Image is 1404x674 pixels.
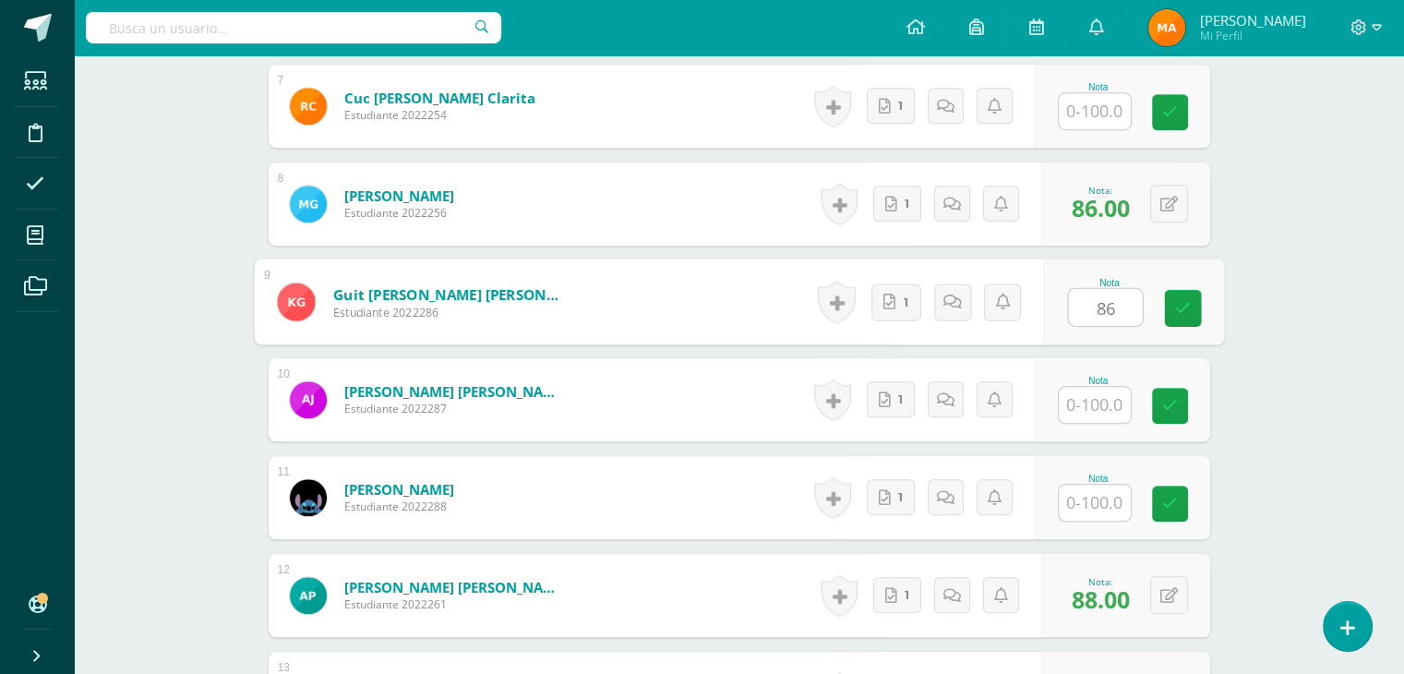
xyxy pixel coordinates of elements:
a: [PERSON_NAME] [PERSON_NAME] [344,578,566,596]
span: 1 [898,89,903,123]
div: Nota: [1072,184,1130,197]
div: Nota: [1072,575,1130,588]
span: Estudiante 2022286 [332,304,560,320]
img: ee729aa21c8deac0c8a807618111bda8.png [290,186,327,223]
div: Nota [1058,474,1139,484]
span: 1 [905,187,909,221]
div: Nota [1058,82,1139,92]
a: 1 [867,479,915,515]
span: Mi Perfil [1199,28,1305,43]
input: 0-100.0 [1068,289,1142,326]
span: 86.00 [1072,192,1130,223]
span: Estudiante 2022287 [344,401,566,416]
a: 1 [870,283,920,320]
a: [PERSON_NAME] [344,187,454,205]
input: Busca un usuario... [86,12,501,43]
span: [PERSON_NAME] [1199,11,1305,30]
img: 16dbf630ebc2ed5c490ee54726b3959b.png [290,577,327,614]
img: 565eb8fe141c821303dd76317c364fa8.png [290,479,327,516]
a: 1 [867,381,915,417]
a: [PERSON_NAME] [344,480,454,499]
span: Estudiante 2022256 [344,205,454,221]
span: Estudiante 2022254 [344,107,535,123]
input: 0-100.0 [1059,485,1131,521]
input: 0-100.0 [1059,93,1131,129]
span: 1 [905,578,909,612]
span: 88.00 [1072,584,1130,615]
a: Guit [PERSON_NAME] [PERSON_NAME] [332,284,560,304]
span: 1 [898,480,903,514]
img: 5d98c8432932463505bd6846e15a9a15.png [1148,9,1185,46]
a: 1 [867,88,915,124]
span: Estudiante 2022288 [344,499,454,514]
input: 0-100.0 [1059,387,1131,423]
img: d6563e441361322da49c5220f9b496b6.png [290,88,327,125]
span: 1 [903,284,907,319]
span: 1 [898,382,903,416]
img: 249fad468ed6f75ff95078b0f23e606a.png [290,381,327,418]
div: Nota [1058,376,1139,386]
a: 1 [873,186,921,222]
div: Nota [1067,277,1151,287]
a: [PERSON_NAME] [PERSON_NAME] [344,382,566,401]
a: Cuc [PERSON_NAME] Clarita [344,89,535,107]
span: Estudiante 2022261 [344,596,566,612]
a: 1 [873,577,921,613]
img: 780c45a7af9c983c15f2661053b4c7ff.png [277,283,315,320]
